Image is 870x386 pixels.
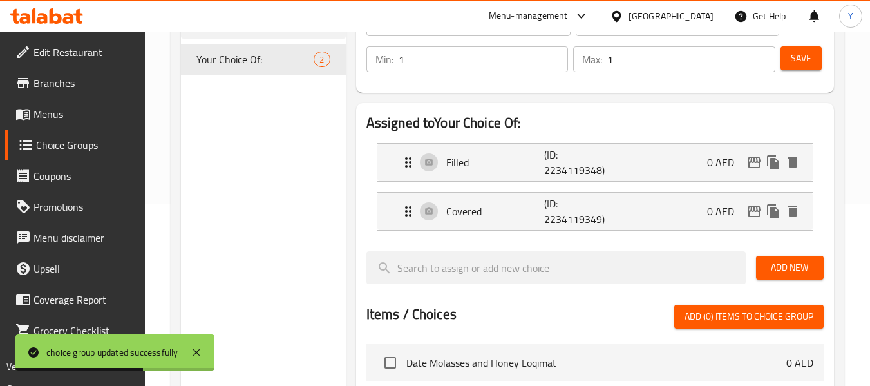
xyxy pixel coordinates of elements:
[5,253,146,284] a: Upsell
[366,138,824,187] li: Expand
[377,144,813,181] div: Expand
[181,44,345,75] div: Your Choice Of:2
[33,230,135,246] span: Menu disclaimer
[783,202,802,221] button: delete
[685,309,813,325] span: Add (0) items to choice group
[33,106,135,122] span: Menus
[196,52,314,67] span: Your Choice Of:
[366,251,746,284] input: search
[46,345,178,360] div: choice group updated successfully
[5,315,146,346] a: Grocery Checklist
[766,260,813,276] span: Add New
[629,9,714,23] div: [GEOGRAPHIC_DATA]
[314,53,329,66] span: 2
[786,355,813,371] p: 0 AED
[33,168,135,184] span: Coupons
[366,187,824,236] li: Expand
[33,261,135,276] span: Upsell
[544,196,610,227] p: (ID: 2234119349)
[848,9,853,23] span: Y
[582,52,602,67] p: Max:
[377,349,404,376] span: Select choice
[33,44,135,60] span: Edit Restaurant
[791,50,811,66] span: Save
[674,305,824,329] button: Add (0) items to choice group
[764,153,783,172] button: duplicate
[6,358,38,375] span: Version:
[780,46,822,70] button: Save
[5,191,146,222] a: Promotions
[783,153,802,172] button: delete
[764,202,783,221] button: duplicate
[377,193,813,230] div: Expand
[36,137,135,153] span: Choice Groups
[446,155,545,170] p: Filled
[375,52,393,67] p: Min:
[366,113,824,133] h2: Assigned to Your Choice Of:
[33,75,135,91] span: Branches
[33,292,135,307] span: Coverage Report
[5,99,146,130] a: Menus
[756,256,824,280] button: Add New
[33,323,135,338] span: Grocery Checklist
[707,204,744,219] p: 0 AED
[33,199,135,215] span: Promotions
[5,130,146,160] a: Choice Groups
[744,153,764,172] button: edit
[544,147,610,178] p: (ID: 2234119348)
[406,355,786,371] span: Date Molasses and Honey Loqimat
[366,305,457,324] h2: Items / Choices
[5,222,146,253] a: Menu disclaimer
[5,37,146,68] a: Edit Restaurant
[744,202,764,221] button: edit
[5,68,146,99] a: Branches
[489,8,568,24] div: Menu-management
[707,155,744,170] p: 0 AED
[5,284,146,315] a: Coverage Report
[5,160,146,191] a: Coupons
[314,52,330,67] div: Choices
[446,204,545,219] p: Covered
